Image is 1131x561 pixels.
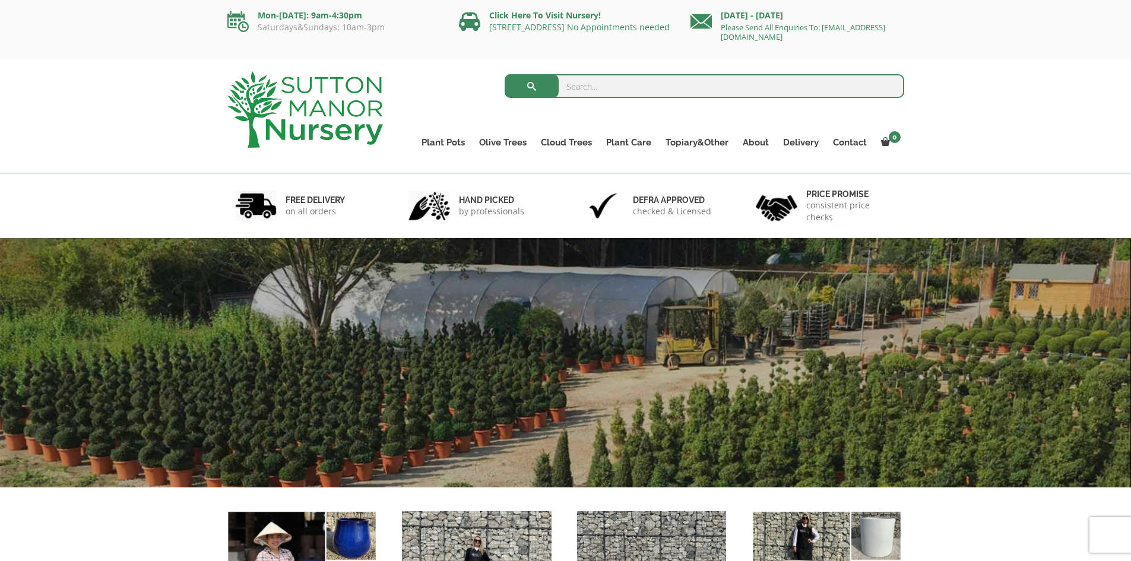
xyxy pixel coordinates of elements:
a: [STREET_ADDRESS] No Appointments needed [489,21,670,33]
span: 0 [889,131,901,143]
a: Cloud Trees [534,134,599,151]
p: Saturdays&Sundays: 10am-3pm [227,23,441,32]
img: 1.jpg [235,191,277,221]
input: Search... [505,74,904,98]
p: [DATE] - [DATE] [690,8,904,23]
h6: Price promise [806,189,896,199]
img: 4.jpg [756,188,797,224]
p: checked & Licensed [633,205,711,217]
img: 3.jpg [582,191,624,221]
a: Please Send All Enquiries To: [EMAIL_ADDRESS][DOMAIN_NAME] [721,22,885,42]
p: by professionals [459,205,524,217]
a: About [736,134,776,151]
h6: Defra approved [633,195,711,205]
a: Olive Trees [472,134,534,151]
a: 0 [874,134,904,151]
img: logo [227,71,383,148]
h6: FREE DELIVERY [286,195,345,205]
p: Mon-[DATE]: 9am-4:30pm [227,8,441,23]
p: consistent price checks [806,199,896,223]
p: on all orders [286,205,345,217]
img: 2.jpg [408,191,450,221]
h6: hand picked [459,195,524,205]
a: Plant Care [599,134,658,151]
a: Plant Pots [414,134,472,151]
a: Click Here To Visit Nursery! [489,9,601,21]
a: Contact [826,134,874,151]
a: Topiary&Other [658,134,736,151]
a: Delivery [776,134,826,151]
